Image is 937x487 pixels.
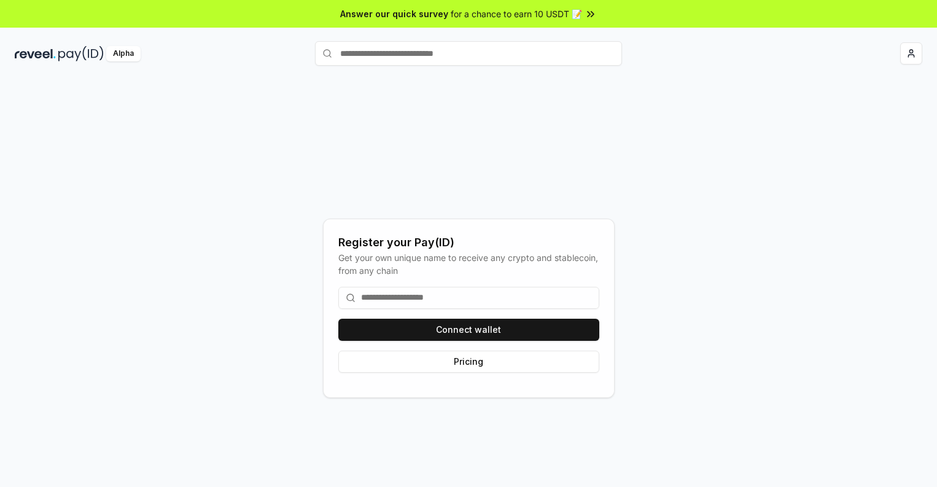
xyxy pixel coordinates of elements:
div: Alpha [106,46,141,61]
img: pay_id [58,46,104,61]
img: reveel_dark [15,46,56,61]
span: Answer our quick survey [340,7,448,20]
span: for a chance to earn 10 USDT 📝 [451,7,582,20]
button: Connect wallet [338,319,599,341]
div: Register your Pay(ID) [338,234,599,251]
div: Get your own unique name to receive any crypto and stablecoin, from any chain [338,251,599,277]
button: Pricing [338,351,599,373]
